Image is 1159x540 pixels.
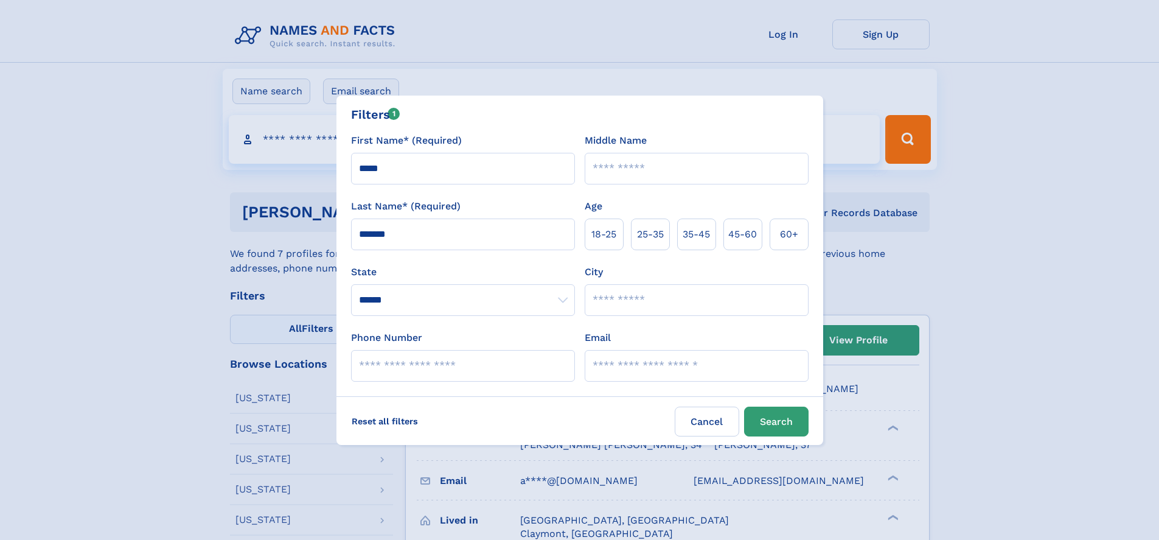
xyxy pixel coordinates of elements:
span: 18‑25 [591,227,616,242]
span: 60+ [780,227,798,242]
label: Last Name* (Required) [351,199,461,214]
div: Filters [351,105,400,124]
label: Email [585,331,611,345]
button: Search [744,407,809,437]
label: Phone Number [351,331,422,345]
span: 35‑45 [683,227,710,242]
label: First Name* (Required) [351,133,462,148]
label: Cancel [675,407,739,437]
label: Age [585,199,602,214]
label: Middle Name [585,133,647,148]
span: 45‑60 [728,227,757,242]
label: State [351,265,575,279]
label: City [585,265,603,279]
label: Reset all filters [344,407,426,436]
span: 25‑35 [637,227,664,242]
